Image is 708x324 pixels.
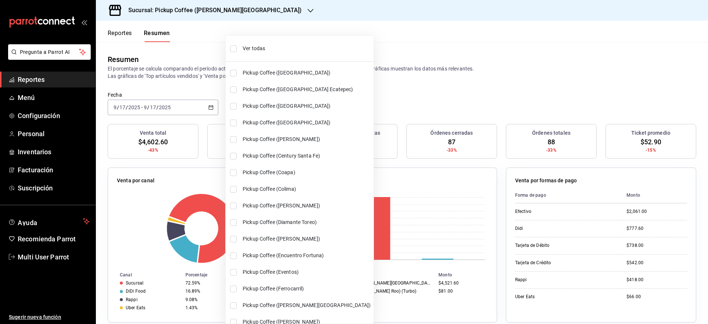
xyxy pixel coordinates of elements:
span: Ver todas [243,45,371,52]
span: Pickup Coffee (Diamante Toreo) [243,218,371,226]
span: Pickup Coffee ([PERSON_NAME]) [243,202,371,210]
span: Pickup Coffee ([GEOGRAPHIC_DATA]) [243,102,371,110]
span: Pickup Coffee ([PERSON_NAME]) [243,135,371,143]
span: Pickup Coffee (Eventos) [243,268,371,276]
span: Pickup Coffee (Century Santa Fe) [243,152,371,160]
span: Pickup Coffee ([GEOGRAPHIC_DATA]) [243,119,371,127]
span: Pickup Coffee ([GEOGRAPHIC_DATA]) [243,69,371,77]
span: Pickup Coffee ([GEOGRAPHIC_DATA] Ecatepec) [243,86,371,93]
span: Pickup Coffee (Ferrocarril) [243,285,371,293]
span: Pickup Coffee (Colima) [243,185,371,193]
span: Pickup Coffee (Encuentro Fortuna) [243,252,371,259]
span: Pickup Coffee ([PERSON_NAME]) [243,235,371,243]
span: Pickup Coffee ([PERSON_NAME][GEOGRAPHIC_DATA]) [243,301,371,309]
span: Pickup Coffee (Coapa) [243,169,371,176]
